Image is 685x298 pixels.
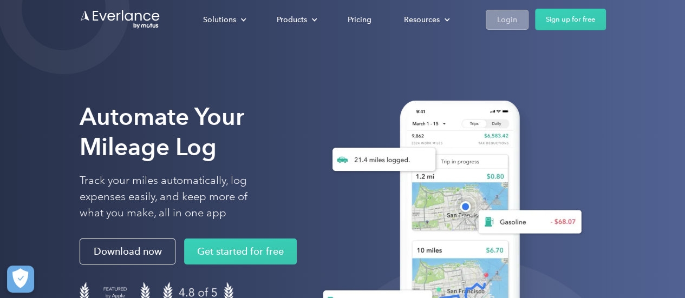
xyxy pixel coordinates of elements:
[393,10,459,29] div: Resources
[184,239,297,264] a: Get started for free
[404,13,440,27] div: Resources
[192,10,255,29] div: Solutions
[486,10,529,30] a: Login
[203,13,236,27] div: Solutions
[497,13,517,27] div: Login
[7,266,34,293] button: Cookies Settings
[266,10,326,29] div: Products
[277,13,307,27] div: Products
[337,10,382,29] a: Pricing
[80,9,161,30] a: Go to homepage
[80,173,273,221] p: Track your miles automatically, log expenses easily, and keep more of what you make, all in one app
[80,239,175,264] a: Download now
[535,9,606,30] a: Sign up for free
[348,13,371,27] div: Pricing
[80,102,244,161] strong: Automate Your Mileage Log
